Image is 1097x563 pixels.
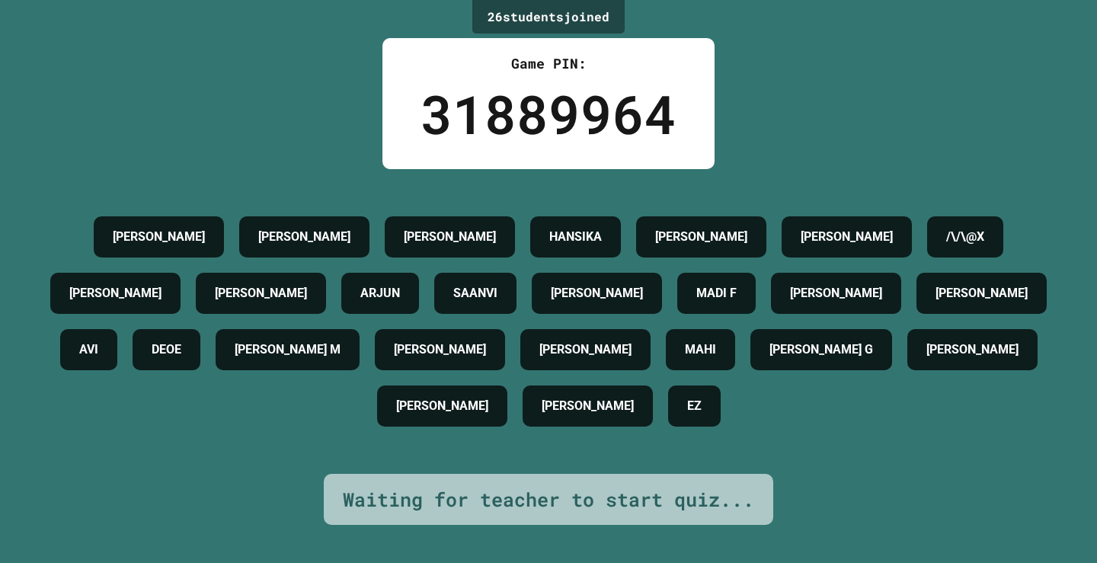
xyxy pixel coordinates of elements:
[343,485,754,514] div: Waiting for teacher to start quiz...
[404,228,496,246] h4: [PERSON_NAME]
[235,341,341,359] h4: [PERSON_NAME] M
[769,341,873,359] h4: [PERSON_NAME] G
[696,284,737,302] h4: MADI F
[946,228,984,246] h4: /\/\@X
[551,284,643,302] h4: [PERSON_NAME]
[258,228,350,246] h4: [PERSON_NAME]
[113,228,205,246] h4: [PERSON_NAME]
[685,341,716,359] h4: MAHI
[79,341,98,359] h4: AVI
[935,284,1028,302] h4: [PERSON_NAME]
[360,284,400,302] h4: ARJUN
[394,341,486,359] h4: [PERSON_NAME]
[396,397,488,415] h4: [PERSON_NAME]
[790,284,882,302] h4: [PERSON_NAME]
[801,228,893,246] h4: [PERSON_NAME]
[687,397,702,415] h4: EZ
[542,397,634,415] h4: [PERSON_NAME]
[152,341,181,359] h4: DEOE
[926,341,1019,359] h4: [PERSON_NAME]
[549,228,602,246] h4: HANSIKA
[453,284,497,302] h4: SAANVI
[539,341,632,359] h4: [PERSON_NAME]
[421,53,676,74] div: Game PIN:
[421,74,676,154] div: 31889964
[655,228,747,246] h4: [PERSON_NAME]
[215,284,307,302] h4: [PERSON_NAME]
[69,284,162,302] h4: [PERSON_NAME]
